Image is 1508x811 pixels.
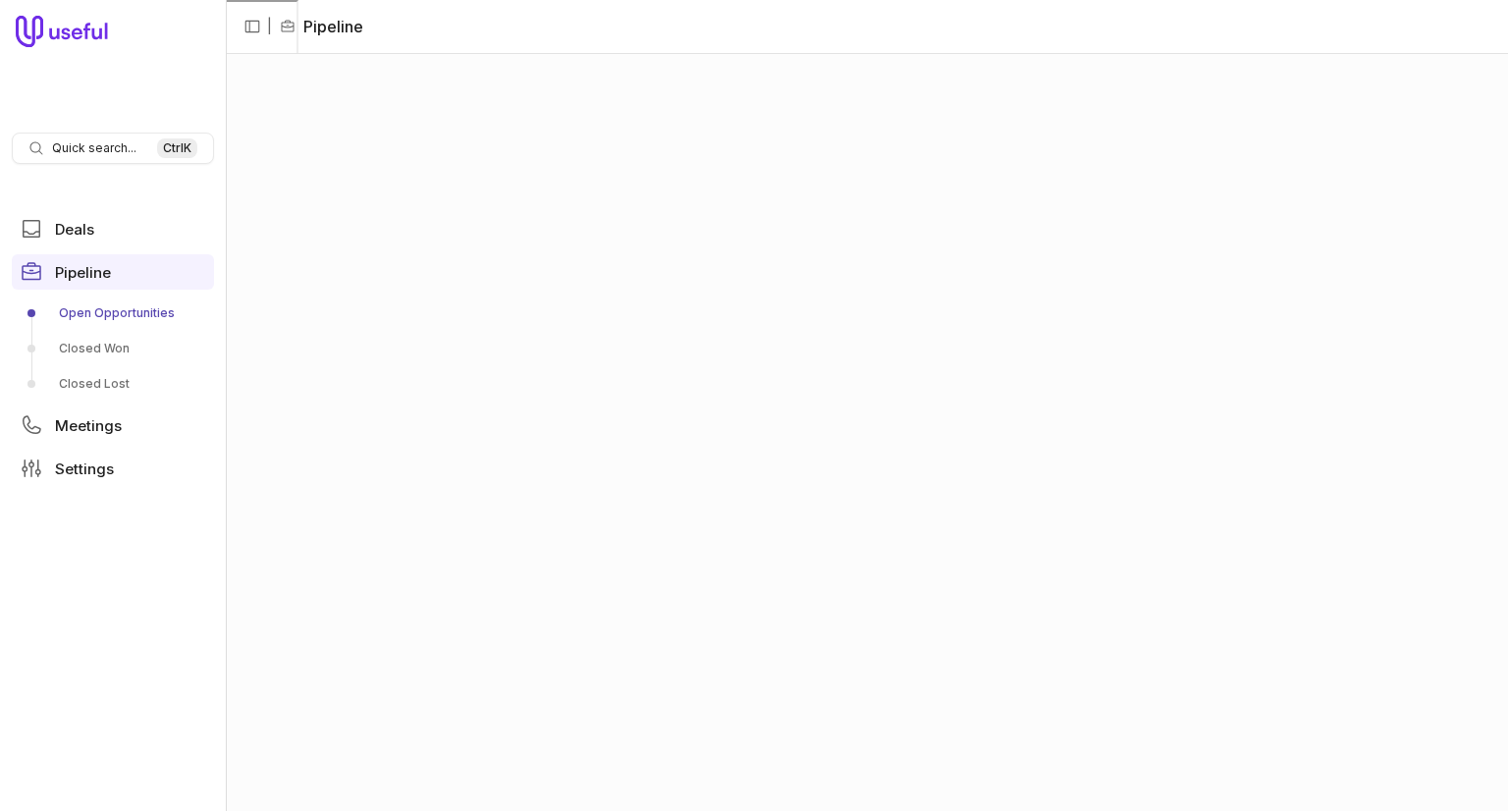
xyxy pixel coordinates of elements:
span: Meetings [55,418,122,433]
a: Closed Won [12,333,214,364]
span: Deals [55,222,94,237]
a: Meetings [12,407,214,443]
a: Open Opportunities [12,297,214,329]
a: Pipeline [12,254,214,290]
a: Settings [12,451,214,486]
kbd: Ctrl K [157,138,197,158]
li: Pipeline [280,15,363,38]
span: Quick search... [52,140,136,156]
a: Closed Lost [12,368,214,400]
div: Pipeline submenu [12,297,214,400]
span: Settings [55,461,114,476]
button: Collapse sidebar [238,12,267,41]
a: Deals [12,211,214,246]
span: | [267,15,272,38]
span: Pipeline [55,265,111,280]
